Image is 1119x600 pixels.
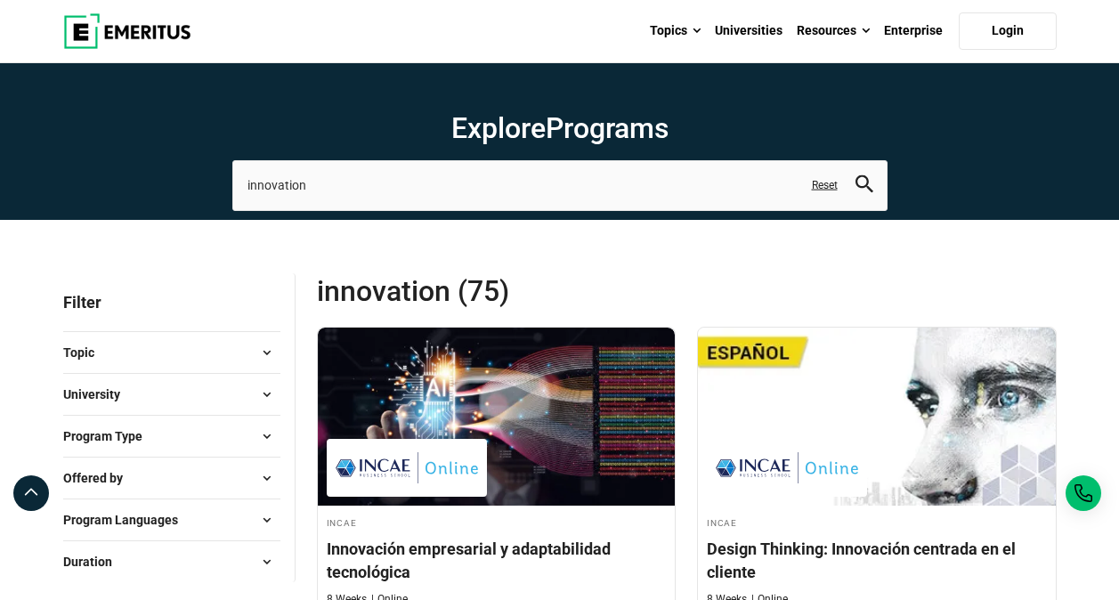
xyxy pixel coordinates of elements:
[707,538,1047,582] h4: Design Thinking: Innovación centrada en el cliente
[63,339,280,366] button: Topic
[63,468,137,488] span: Offered by
[63,465,280,491] button: Offered by
[63,552,126,572] span: Duration
[63,343,109,362] span: Topic
[232,160,888,210] input: search-page
[716,448,858,488] img: INCAE
[317,273,687,309] span: innovation (75)
[63,423,280,450] button: Program Type
[63,507,280,533] button: Program Languages
[327,515,667,530] h4: INCAE
[855,180,873,197] a: search
[707,515,1047,530] h4: INCAE
[812,178,838,193] a: Reset search
[959,12,1057,50] a: Login
[698,328,1056,506] img: Design Thinking: Innovación centrada en el cliente | Online Product Design and Innovation Course
[327,538,667,582] h4: Innovación empresarial y adaptabilidad tecnológica
[63,273,280,331] p: Filter
[318,328,676,506] img: Innovación empresarial y adaptabilidad tecnológica | Online Strategy and Innovation Course
[63,548,280,575] button: Duration
[63,381,280,408] button: University
[63,510,192,530] span: Program Languages
[232,110,888,146] h1: Explore
[63,426,157,446] span: Program Type
[546,111,669,145] span: Programs
[63,385,134,404] span: University
[336,448,478,488] img: INCAE
[855,175,873,196] button: search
